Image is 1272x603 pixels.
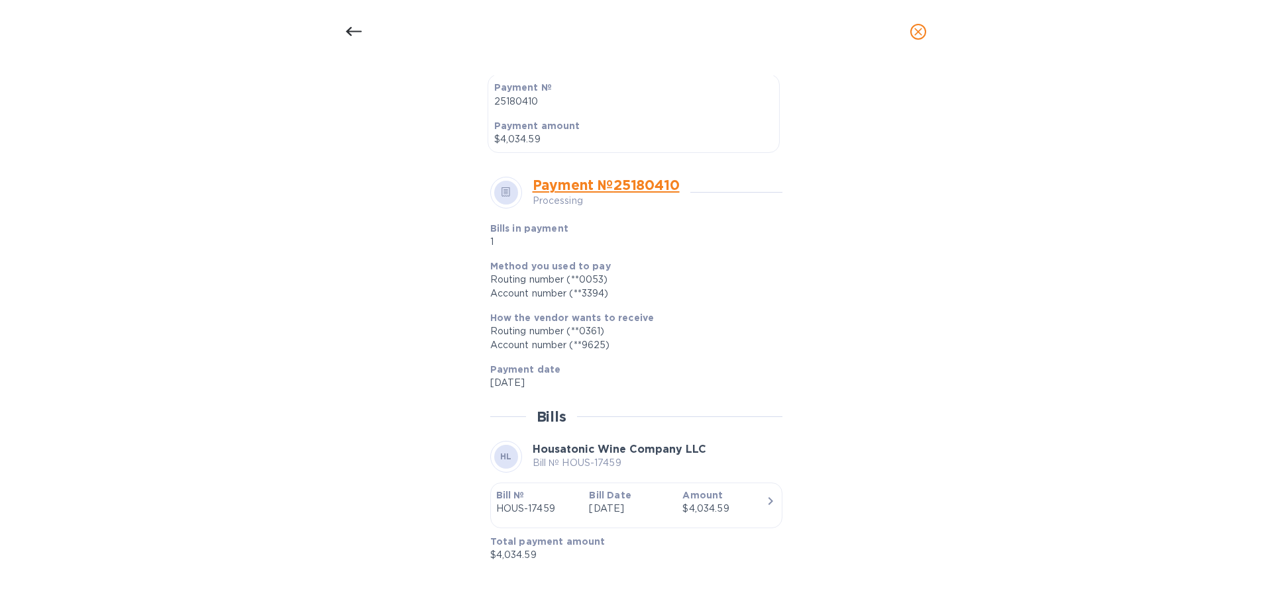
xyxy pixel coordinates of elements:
[490,223,568,234] b: Bills in payment
[490,287,772,301] div: Account number (**3394)
[494,95,773,109] p: 25180410
[490,324,772,338] div: Routing number (**0361)
[490,338,772,352] div: Account number (**9625)
[490,273,772,287] div: Routing number (**0053)
[490,261,611,271] b: Method you used to pay
[494,132,773,146] p: $4,034.59
[682,502,765,516] div: $4,034.59
[494,120,580,131] b: Payment amount
[902,16,934,48] button: close
[490,235,678,249] p: 1
[537,408,566,425] h2: Bills
[490,548,772,562] p: $4,034.59
[490,483,782,528] button: Bill №HOUS-17459Bill Date[DATE]Amount$4,034.59
[490,376,772,390] p: [DATE]
[533,456,706,470] p: Bill № HOUS-17459
[490,312,655,323] b: How the vendor wants to receive
[589,502,672,516] p: [DATE]
[1206,539,1272,603] iframe: Chat Widget
[494,82,552,93] b: Payment №
[496,490,525,500] b: Bill №
[533,177,680,193] a: Payment № 25180410
[500,451,512,461] b: HL
[490,364,561,375] b: Payment date
[533,194,680,208] p: Processing
[589,490,631,500] b: Bill Date
[490,536,606,547] b: Total payment amount
[682,490,723,500] b: Amount
[496,502,579,516] p: HOUS-17459
[533,443,706,455] b: Housatonic Wine Company LLC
